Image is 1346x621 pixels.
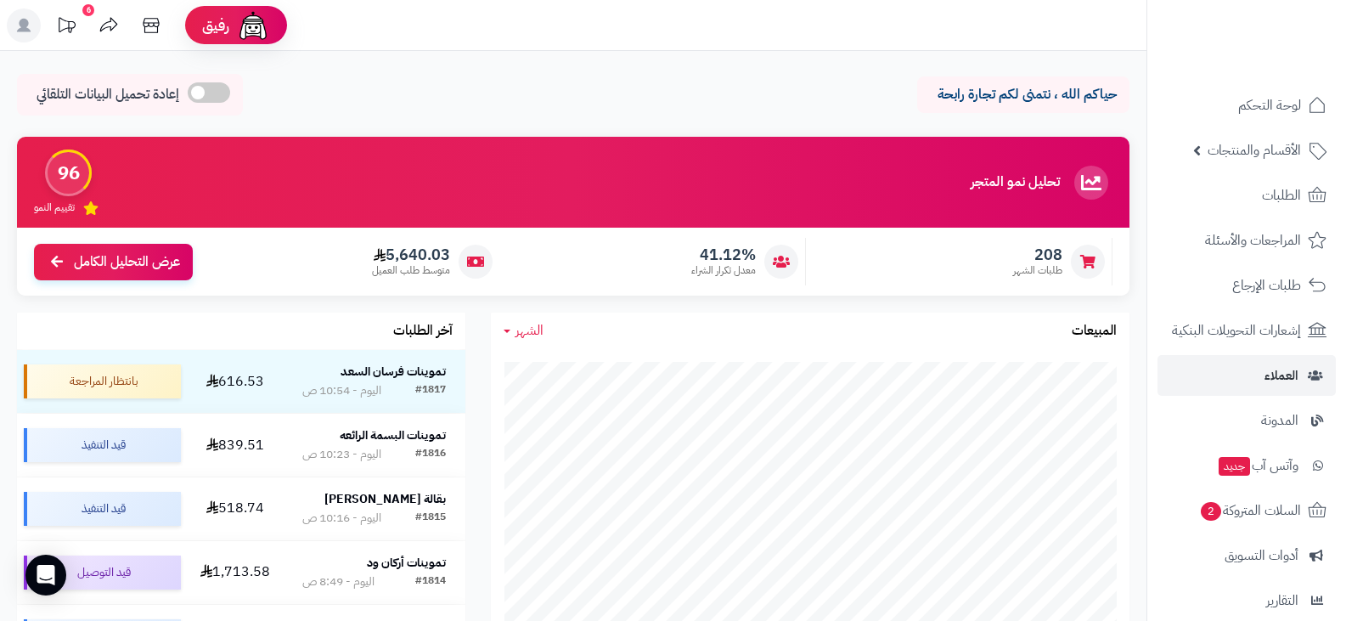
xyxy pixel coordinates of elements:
[1219,457,1250,476] span: جديد
[1261,409,1298,432] span: المدونة
[1231,13,1330,48] img: logo-2.png
[415,446,446,463] div: #1816
[372,263,450,278] span: متوسط طلب العميل
[24,556,181,590] div: قيد التوصيل
[188,477,283,540] td: 518.74
[1157,400,1336,441] a: المدونة
[1266,589,1298,613] span: التقارير
[1157,310,1336,351] a: إشعارات التحويلات البنكية
[24,492,181,526] div: قيد التنفيذ
[504,321,543,341] a: الشهر
[1157,490,1336,531] a: السلات المتروكة2
[236,8,270,42] img: ai-face.png
[1013,263,1062,278] span: طلبات الشهر
[367,554,446,572] strong: تموينات أركان ود
[1157,355,1336,396] a: العملاء
[930,85,1117,104] p: حياكم الله ، نتمنى لكم تجارة رابحة
[25,555,66,596] div: Open Intercom Messenger
[302,510,381,527] div: اليوم - 10:16 ص
[1200,501,1222,522] span: 2
[1157,175,1336,216] a: الطلبات
[971,175,1060,190] h3: تحليل نمو المتجر
[1157,85,1336,126] a: لوحة التحكم
[1157,265,1336,306] a: طلبات الإرجاع
[1225,544,1298,567] span: أدوات التسويق
[341,363,446,381] strong: تموينات فرسان السعد
[1013,246,1062,264] span: 208
[1157,445,1336,486] a: وآتس آبجديد
[415,573,446,590] div: #1814
[324,490,446,508] strong: بقالة [PERSON_NAME]
[1205,229,1301,252] span: المراجعات والأسئلة
[188,350,283,413] td: 616.53
[1208,138,1301,162] span: الأقسام والمنتجات
[1199,499,1301,522] span: السلات المتروكة
[691,246,756,264] span: 41.12%
[188,541,283,604] td: 1,713.58
[74,252,180,272] span: عرض التحليل الكامل
[302,446,381,463] div: اليوم - 10:23 ص
[302,573,375,590] div: اليوم - 8:49 ص
[372,246,450,264] span: 5,640.03
[415,510,446,527] div: #1815
[302,382,381,399] div: اليوم - 10:54 ص
[1172,319,1301,342] span: إشعارات التحويلات البنكية
[515,320,543,341] span: الشهر
[34,244,193,280] a: عرض التحليل الكامل
[34,200,75,215] span: تقييم النمو
[1217,454,1298,477] span: وآتس آب
[1238,93,1301,117] span: لوحة التحكم
[691,263,756,278] span: معدل تكرار الشراء
[1072,324,1117,339] h3: المبيعات
[1157,220,1336,261] a: المراجعات والأسئلة
[1262,183,1301,207] span: الطلبات
[1232,274,1301,297] span: طلبات الإرجاع
[393,324,453,339] h3: آخر الطلبات
[24,364,181,398] div: بانتظار المراجعة
[340,426,446,444] strong: تموينات البسمة الرائعه
[415,382,446,399] div: #1817
[188,414,283,477] td: 839.51
[1157,535,1336,576] a: أدوات التسويق
[37,85,179,104] span: إعادة تحميل البيانات التلقائي
[82,4,94,16] div: 6
[202,15,229,36] span: رفيق
[1157,580,1336,621] a: التقارير
[1264,364,1298,387] span: العملاء
[45,8,87,47] a: تحديثات المنصة
[24,428,181,462] div: قيد التنفيذ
